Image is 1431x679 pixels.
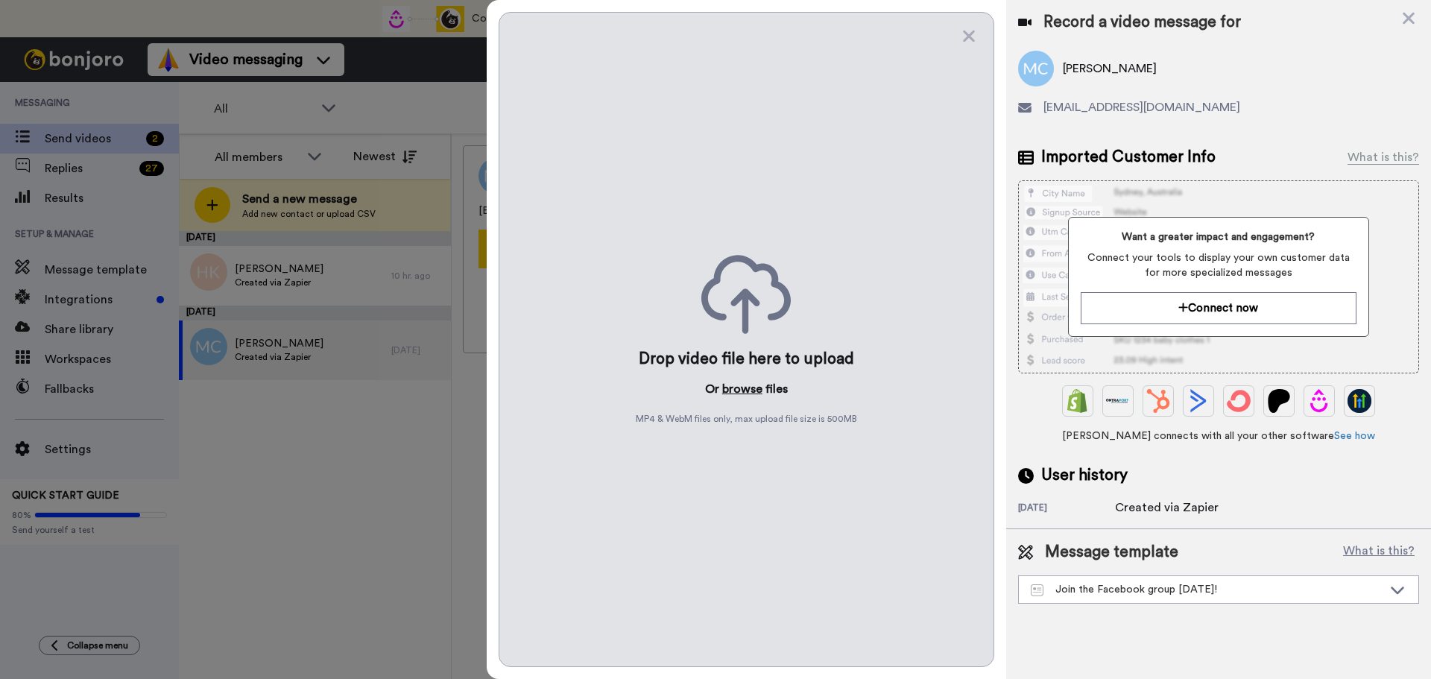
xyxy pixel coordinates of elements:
[1066,389,1090,413] img: Shopify
[1146,389,1170,413] img: Hubspot
[1334,431,1375,441] a: See how
[722,380,762,398] button: browse
[1081,230,1356,244] span: Want a greater impact and engagement?
[1307,389,1331,413] img: Drip
[639,349,854,370] div: Drop video file here to upload
[1348,148,1419,166] div: What is this?
[1081,292,1356,324] button: Connect now
[1339,541,1419,563] button: What is this?
[1348,389,1371,413] img: GoHighLevel
[1227,389,1251,413] img: ConvertKit
[636,413,857,425] span: MP4 & WebM files only, max upload file size is 500 MB
[1031,582,1383,597] div: Join the Facebook group [DATE]!
[1041,464,1128,487] span: User history
[1115,499,1219,517] div: Created via Zapier
[1031,584,1043,596] img: Message-temps.svg
[1018,502,1115,517] div: [DATE]
[1267,389,1291,413] img: Patreon
[1081,250,1356,280] span: Connect your tools to display your own customer data for more specialized messages
[1106,389,1130,413] img: Ontraport
[1041,146,1216,168] span: Imported Customer Info
[705,380,788,398] p: Or files
[1018,429,1419,443] span: [PERSON_NAME] connects with all your other software
[1187,389,1210,413] img: ActiveCampaign
[1045,541,1178,563] span: Message template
